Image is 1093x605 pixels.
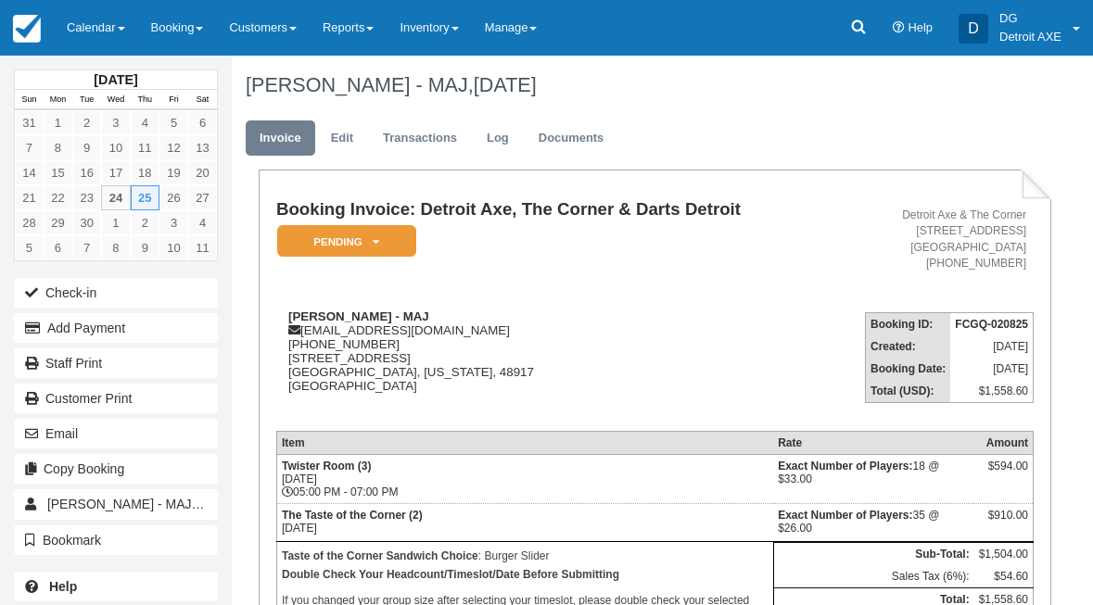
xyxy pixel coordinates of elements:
strong: Twister Room (3) [282,460,371,473]
div: $594.00 [979,460,1028,487]
strong: FCGQ-020825 [955,318,1028,331]
b: Double Check Your Headcount/Timeslot/Date Before Submitting [282,568,619,581]
a: 25 [131,185,159,210]
strong: Exact Number of Players [778,509,912,522]
address: Detroit Axe & The Corner [STREET_ADDRESS] [GEOGRAPHIC_DATA] [PHONE_NUMBER] [839,208,1026,271]
a: 6 [44,235,72,260]
a: Customer Print [14,384,218,413]
a: 16 [72,160,101,185]
a: 12 [159,135,188,160]
a: 1 [44,110,72,135]
a: 7 [15,135,44,160]
a: 29 [44,210,72,235]
a: 6 [188,110,217,135]
em: Pending [277,225,416,258]
a: 27 [188,185,217,210]
img: checkfront-main-nav-mini-logo.png [13,15,41,43]
a: Pending [276,224,410,258]
a: 21 [15,185,44,210]
a: 14 [15,160,44,185]
a: 7 [72,235,101,260]
a: Staff Print [14,348,218,378]
a: 2 [131,210,159,235]
h1: [PERSON_NAME] - MAJ, [246,74,1037,96]
th: Fri [159,90,188,110]
a: 22 [44,185,72,210]
th: Created: [866,335,951,358]
span: [PERSON_NAME] - MAJ [47,497,205,511]
th: Rate [773,432,974,455]
span: 6 [195,497,212,513]
td: Sales Tax (6%): [773,565,974,588]
button: Copy Booking [14,454,218,484]
th: Item [276,432,773,455]
a: 31 [15,110,44,135]
th: Amount [974,432,1034,455]
th: Mon [44,90,72,110]
a: 15 [44,160,72,185]
a: 18 [131,160,159,185]
td: [DATE] [950,335,1033,358]
a: 4 [131,110,159,135]
th: Wed [101,90,130,110]
a: Documents [525,120,618,157]
a: 28 [15,210,44,235]
button: Email [14,419,218,448]
a: 17 [101,160,130,185]
b: Help [49,579,77,594]
a: 5 [15,235,44,260]
a: 10 [101,135,130,160]
strong: [PERSON_NAME] - MAJ [288,309,429,323]
th: Total (USD): [866,380,951,403]
a: 9 [72,135,101,160]
td: [DATE] [950,358,1033,380]
td: $54.60 [974,565,1034,588]
td: $1,558.60 [950,380,1033,403]
a: 11 [188,235,217,260]
p: DG [999,9,1061,28]
strong: [DATE] [94,72,137,87]
a: 8 [44,135,72,160]
th: Booking Date: [866,358,951,380]
button: Bookmark [14,525,218,555]
a: Edit [317,120,367,157]
i: Help [893,22,905,34]
strong: Exact Number of Players [778,460,912,473]
td: [DATE] [276,504,773,542]
a: 9 [131,235,159,260]
a: 3 [101,110,130,135]
a: 2 [72,110,101,135]
th: Tue [72,90,101,110]
a: 23 [72,185,101,210]
strong: The Taste of the Corner (2) [282,509,423,522]
th: Sat [188,90,217,110]
a: 30 [72,210,101,235]
td: 18 @ $33.00 [773,455,974,504]
p: : Burger Slider [282,547,769,565]
a: 24 [101,185,130,210]
strong: Taste of the Corner Sandwich Choice [282,549,478,562]
td: $1,504.00 [974,543,1034,566]
a: Invoice [246,120,315,157]
a: Transactions [369,120,471,157]
a: 26 [159,185,188,210]
th: Sub-Total: [773,543,974,566]
div: [EMAIL_ADDRESS][DOMAIN_NAME] [PHONE_NUMBER] [STREET_ADDRESS] [GEOGRAPHIC_DATA], [US_STATE], 48917... [276,309,832,416]
a: 13 [188,135,217,160]
th: Sun [15,90,44,110]
th: Thu [131,90,159,110]
button: Add Payment [14,313,218,343]
p: Detroit AXE [999,28,1061,46]
th: Booking ID: [866,312,951,335]
a: [PERSON_NAME] - MAJ 6 [14,489,218,519]
a: 8 [101,235,130,260]
span: Help [908,20,933,34]
a: 4 [188,210,217,235]
a: 11 [131,135,159,160]
div: $910.00 [979,509,1028,536]
a: 3 [159,210,188,235]
td: [DATE] 05:00 PM - 07:00 PM [276,455,773,504]
a: 20 [188,160,217,185]
h1: Booking Invoice: Detroit Axe, The Corner & Darts Detroit [276,200,832,220]
button: Check-in [14,278,218,308]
